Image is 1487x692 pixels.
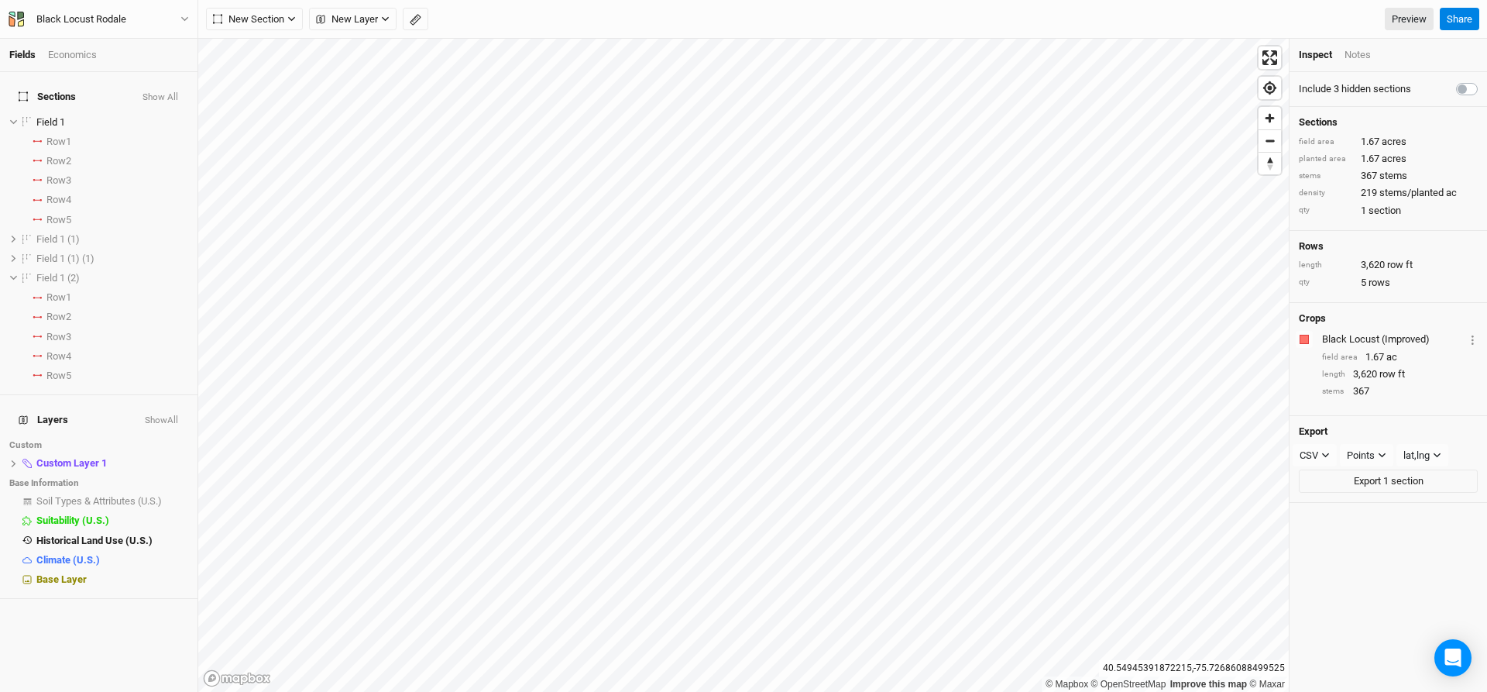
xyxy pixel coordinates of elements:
span: Row 2 [46,155,71,167]
div: stems [1322,386,1345,398]
span: Row 2 [46,311,71,323]
span: Row 5 [46,370,71,382]
div: Black Locust (Improved) [1322,332,1465,346]
div: Base Layer [36,573,188,586]
button: Enter fullscreen [1259,46,1281,69]
div: density [1299,188,1353,199]
button: CSV [1293,444,1337,467]
div: Field 1 (1) (1) [36,253,188,265]
h4: Export [1299,425,1478,438]
span: stems/planted ac [1379,186,1457,200]
span: Reset bearing to north [1259,153,1281,174]
h4: Sections [1299,116,1478,129]
span: Base Layer [36,573,87,585]
div: 367 [1299,169,1478,183]
div: Black Locust Rodale [36,12,126,27]
button: ShowAll [144,415,179,426]
div: Points [1347,448,1375,463]
div: Inspect [1299,48,1332,62]
div: Economics [48,48,97,62]
div: 3,620 [1322,367,1478,381]
div: length [1299,260,1353,271]
div: 1.67 [1299,135,1478,149]
button: Points [1340,444,1393,467]
span: Suitability (U.S.) [36,515,109,526]
button: Black Locust Rodale [8,11,190,28]
h4: Rows [1299,240,1478,253]
label: Include 3 hidden sections [1299,82,1411,96]
button: Share [1440,8,1479,31]
div: Soil Types & Attributes (U.S.) [36,495,188,508]
button: Find my location [1259,77,1281,99]
span: New Section [213,12,284,27]
a: Maxar [1249,679,1285,690]
span: Row 3 [46,331,71,343]
div: field area [1322,352,1358,363]
span: Layers [19,414,68,426]
a: Mapbox logo [203,670,271,687]
div: length [1322,369,1345,380]
div: Field 1 (2) [36,272,188,284]
button: Shortcut: M [403,8,428,31]
div: CSV [1300,448,1318,463]
span: Historical Land Use (U.S.) [36,535,153,546]
span: Row 4 [46,350,71,363]
a: OpenStreetMap [1091,679,1166,690]
a: Improve this map [1170,679,1247,690]
span: Row 1 [46,136,71,148]
button: New Section [206,8,303,31]
div: Field 1 (1) [36,233,188,246]
span: Sections [19,91,76,103]
span: acres [1382,152,1406,166]
div: Field 1 [36,116,188,129]
h4: Crops [1299,312,1326,325]
span: Field 1 (1) [36,233,80,245]
div: Historical Land Use (U.S.) [36,535,188,547]
div: 5 [1299,276,1478,290]
button: Zoom in [1259,107,1281,129]
span: Field 1 (1) (1) [36,253,94,264]
span: stems [1379,169,1407,183]
div: Custom Layer 1 [36,457,188,470]
div: field area [1299,136,1353,148]
div: qty [1299,205,1353,216]
div: lat,lng [1403,448,1430,463]
span: Row 3 [46,174,71,187]
div: Open Intercom Messenger [1434,639,1472,677]
div: 367 [1322,384,1478,398]
button: lat,lng [1396,444,1448,467]
button: New Layer [309,8,397,31]
div: Notes [1344,48,1371,62]
a: Preview [1385,8,1434,31]
div: planted area [1299,153,1353,165]
button: Export 1 section [1299,470,1478,493]
div: qty [1299,277,1353,288]
div: stems [1299,170,1353,182]
span: ac [1386,350,1397,364]
span: New Layer [316,12,378,27]
a: Fields [9,49,36,60]
span: acres [1382,135,1406,149]
span: row ft [1379,367,1405,381]
div: 3,620 [1299,258,1478,272]
div: 40.54945391872215 , -75.72686088499525 [1099,660,1289,677]
div: 1.67 [1322,350,1478,364]
span: Field 1 (2) [36,272,80,284]
span: Row 5 [46,214,71,226]
canvas: Map [198,39,1289,692]
button: Zoom out [1259,129,1281,152]
button: Crop Usage [1468,330,1478,348]
div: Suitability (U.S.) [36,515,188,527]
div: Climate (U.S.) [36,554,188,566]
span: row ft [1387,258,1413,272]
span: Climate (U.S.) [36,554,100,566]
span: Field 1 [36,116,65,128]
a: Mapbox [1046,679,1088,690]
span: Custom Layer 1 [36,457,107,469]
span: Soil Types & Attributes (U.S.) [36,495,162,507]
div: 1.67 [1299,152,1478,166]
span: Row 1 [46,291,71,304]
span: Zoom out [1259,130,1281,152]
